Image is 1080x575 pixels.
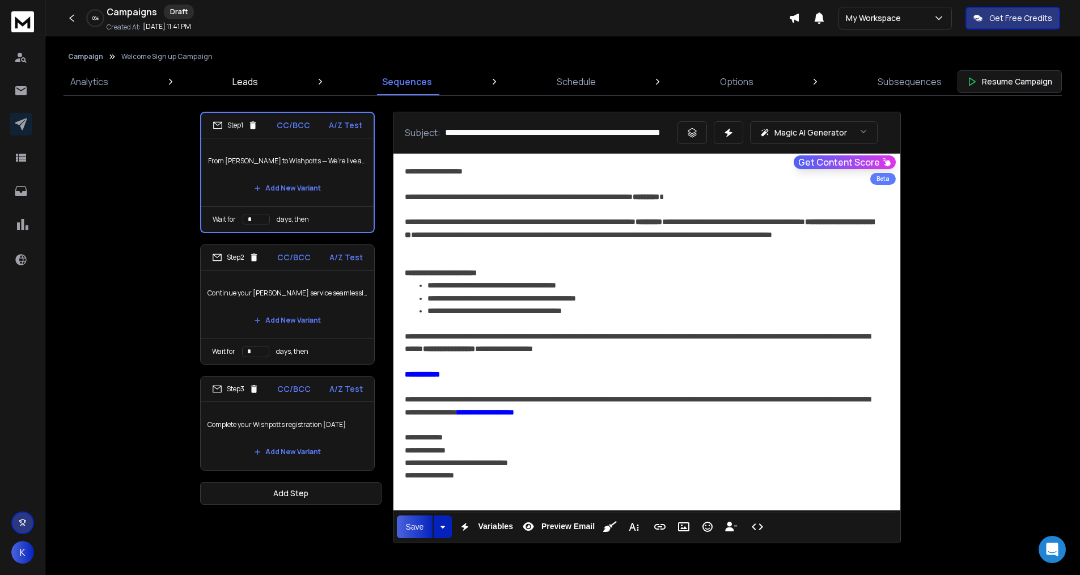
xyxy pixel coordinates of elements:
[212,347,235,356] p: Wait for
[232,75,258,88] p: Leads
[245,177,330,200] button: Add New Variant
[623,515,645,538] button: More Text
[329,252,363,263] p: A/Z Test
[673,515,694,538] button: Insert Image (⌘P)
[518,515,597,538] button: Preview Email
[63,68,115,95] a: Analytics
[121,52,213,61] p: Welcome Sign up Campaign
[794,155,896,169] button: Get Content Score
[405,126,441,139] p: Subject:
[212,252,259,263] div: Step 2
[878,75,942,88] p: Subsequences
[329,120,362,131] p: A/Z Test
[164,5,194,19] div: Draft
[550,68,603,95] a: Schedule
[720,75,753,88] p: Options
[989,12,1052,24] p: Get Free Credits
[397,515,433,538] button: Save
[213,215,236,224] p: Wait for
[11,541,34,564] button: K
[213,120,258,130] div: Step 1
[200,482,382,505] button: Add Step
[68,52,103,61] button: Campaign
[207,409,367,441] p: Complete your Wishpotts registration [DATE]
[750,121,878,144] button: Magic AI Generator
[277,252,311,263] p: CC/BCC
[107,23,141,32] p: Created At:
[476,522,515,531] span: Variables
[226,68,265,95] a: Leads
[208,145,367,177] p: From [PERSON_NAME] to Wishpotts — We’re live and ready to serve you
[276,347,308,356] p: days, then
[454,515,515,538] button: Variables
[649,515,671,538] button: Insert Link (⌘K)
[870,173,896,185] div: Beta
[277,215,309,224] p: days, then
[965,7,1060,29] button: Get Free Credits
[713,68,760,95] a: Options
[70,75,108,88] p: Analytics
[200,376,375,471] li: Step3CC/BCCA/Z TestComplete your Wishpotts registration [DATE]Add New Variant
[11,11,34,32] img: logo
[245,441,330,463] button: Add New Variant
[557,75,596,88] p: Schedule
[871,68,948,95] a: Subsequences
[1039,536,1066,563] div: Open Intercom Messenger
[92,15,99,22] p: 0 %
[747,515,768,538] button: Code View
[539,522,597,531] span: Preview Email
[774,127,847,138] p: Magic AI Generator
[200,244,375,365] li: Step2CC/BCCA/Z TestContinue your [PERSON_NAME] service seamlessly with WishpottsAdd New VariantWa...
[382,75,432,88] p: Sequences
[846,12,905,24] p: My Workspace
[375,68,439,95] a: Sequences
[329,383,363,395] p: A/Z Test
[697,515,718,538] button: Emoticons
[599,515,621,538] button: Clean HTML
[107,5,157,19] h1: Campaigns
[958,70,1062,93] button: Resume Campaign
[277,120,310,131] p: CC/BCC
[277,383,311,395] p: CC/BCC
[143,22,191,31] p: [DATE] 11:41 PM
[721,515,742,538] button: Insert Unsubscribe Link
[245,309,330,332] button: Add New Variant
[207,277,367,309] p: Continue your [PERSON_NAME] service seamlessly with Wishpotts
[212,384,259,394] div: Step 3
[200,112,375,233] li: Step1CC/BCCA/Z TestFrom [PERSON_NAME] to Wishpotts — We’re live and ready to serve youAdd New Var...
